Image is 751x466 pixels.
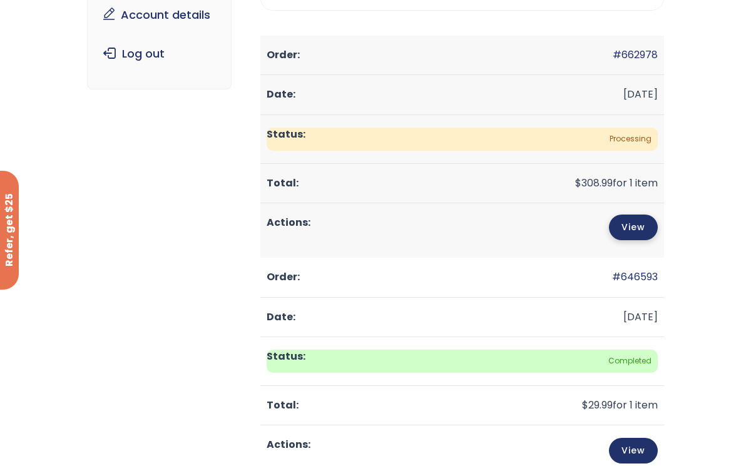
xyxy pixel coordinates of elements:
a: Account details [97,2,221,28]
td: for 1 item [260,386,664,425]
span: Completed [267,350,658,373]
a: View [609,438,658,463]
a: #662978 [613,48,658,62]
time: [DATE] [623,87,658,101]
a: Log out [97,41,221,67]
a: View [609,215,658,240]
span: $ [582,398,588,412]
span: $ [575,176,581,190]
td: for 1 item [260,164,664,203]
span: 29.99 [582,398,613,412]
time: [DATE] [623,310,658,324]
span: 308.99 [575,176,613,190]
span: Processing [267,128,658,151]
a: #646593 [612,270,658,284]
